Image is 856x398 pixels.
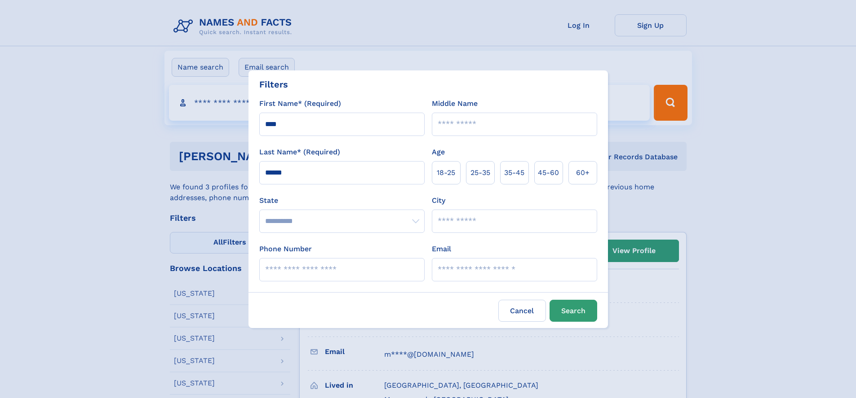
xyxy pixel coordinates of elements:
[470,167,490,178] span: 25‑35
[259,244,312,254] label: Phone Number
[498,300,546,322] label: Cancel
[259,78,288,91] div: Filters
[550,300,597,322] button: Search
[576,167,590,178] span: 60+
[259,195,425,206] label: State
[432,244,451,254] label: Email
[538,167,559,178] span: 45‑60
[259,98,341,109] label: First Name* (Required)
[432,98,478,109] label: Middle Name
[432,195,445,206] label: City
[432,147,445,157] label: Age
[259,147,340,157] label: Last Name* (Required)
[504,167,524,178] span: 35‑45
[437,167,455,178] span: 18‑25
